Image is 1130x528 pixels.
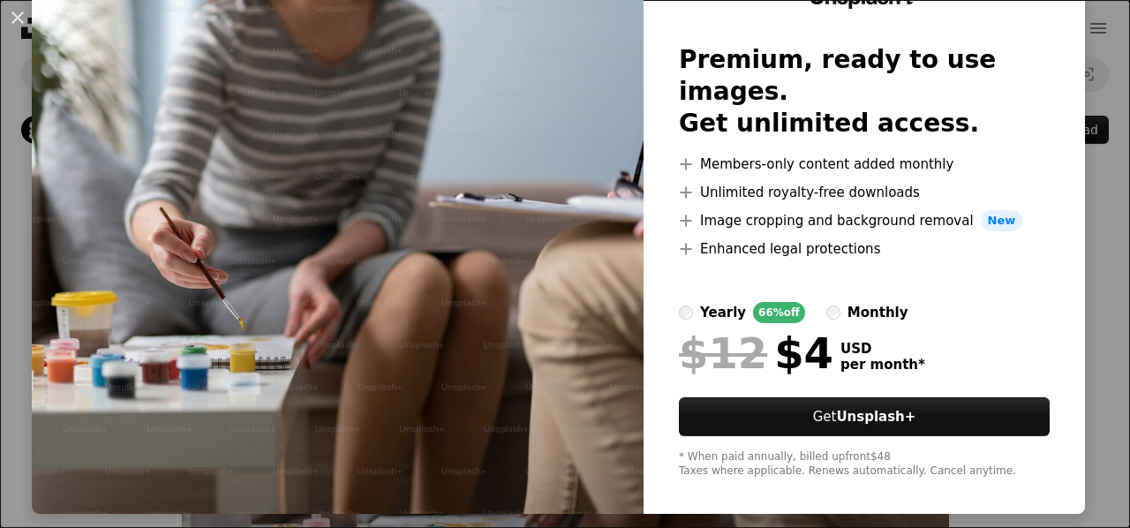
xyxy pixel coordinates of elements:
strong: Unsplash+ [836,409,915,425]
div: monthly [847,302,908,323]
div: $4 [679,330,833,376]
li: Members-only content added monthly [679,154,1050,175]
li: Image cropping and background removal [679,210,1050,231]
span: per month * [840,357,925,373]
div: 66% off [753,302,805,323]
input: yearly66%off [679,305,693,320]
span: $12 [679,330,767,376]
h2: Premium, ready to use images. Get unlimited access. [679,44,1050,140]
input: monthly [826,305,840,320]
li: Unlimited royalty-free downloads [679,182,1050,203]
span: New [981,210,1023,231]
div: yearly [700,302,746,323]
li: Enhanced legal protections [679,238,1050,260]
span: USD [840,341,925,357]
button: GetUnsplash+ [679,397,1050,436]
div: * When paid annually, billed upfront $48 Taxes where applicable. Renews automatically. Cancel any... [679,450,1050,479]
